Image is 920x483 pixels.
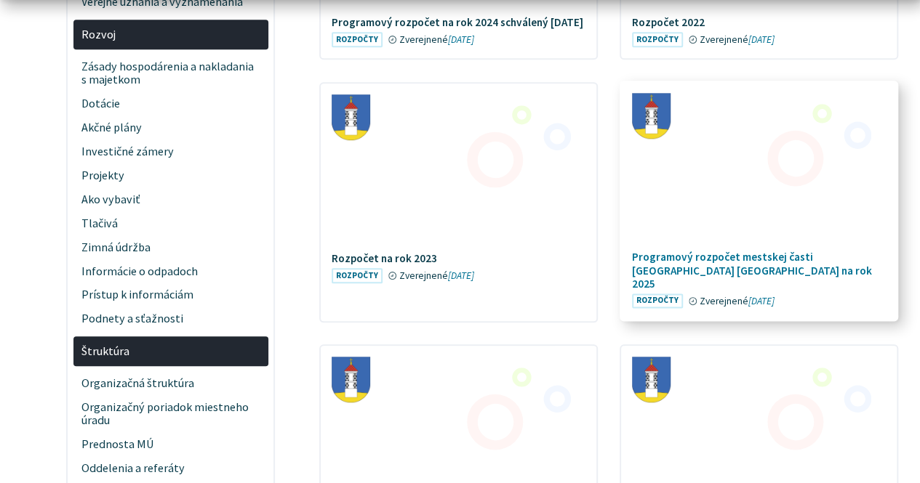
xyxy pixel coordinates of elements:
a: Projekty [73,163,268,187]
span: Organizačná štruktúra [81,372,260,396]
span: Rozvoj [81,23,260,46]
span: Rozpočty [332,268,383,283]
span: Zverejnené [700,33,775,46]
span: Investičné zámery [81,139,260,163]
span: Prístup k informáciám [81,283,260,307]
a: Akčné plány [73,115,268,139]
span: Organizačný poriadok miestneho úradu [81,395,260,432]
a: Zimná údržba [73,235,268,259]
h4: Rozpočet 2022 [632,16,885,29]
span: Projekty [81,163,260,187]
em: [DATE] [748,295,775,307]
span: Zverejnené [399,269,474,282]
span: Zásady hospodárenia a nakladania s majetkom [81,55,260,92]
a: Ako vybaviť [73,187,268,211]
span: Ako vybaviť [81,187,260,211]
em: [DATE] [448,269,474,282]
a: Organizačná štruktúra [73,372,268,396]
span: Zverejnené [700,295,775,307]
a: Rozpočet na rok 2023 Rozpočty Zverejnené[DATE] [321,84,596,295]
a: Tlačivá [73,211,268,235]
a: Informácie o odpadoch [73,259,268,283]
span: Oddelenia a referáty [81,456,260,480]
a: Dotácie [73,92,268,115]
h4: Programový rozpočet mestskej časti [GEOGRAPHIC_DATA] [GEOGRAPHIC_DATA] na rok 2025 [632,251,885,291]
span: Rozpočty [332,32,383,47]
a: Prístup k informáciám [73,283,268,307]
a: Programový rozpočet mestskej časti [GEOGRAPHIC_DATA] [GEOGRAPHIC_DATA] na rok 2025 Rozpočty Zvere... [621,82,897,320]
a: Oddelenia a referáty [73,456,268,480]
a: Rozvoj [73,20,268,49]
span: Zimná údržba [81,235,260,259]
a: Investičné zámery [73,139,268,163]
span: Prednosta MÚ [81,432,260,456]
span: Tlačivá [81,211,260,235]
a: Prednosta MÚ [73,432,268,456]
span: Informácie o odpadoch [81,259,260,283]
a: Podnety a sťažnosti [73,307,268,331]
span: Dotácie [81,92,260,115]
em: [DATE] [748,33,775,46]
span: Štruktúra [81,339,260,363]
span: Rozpočty [632,293,683,309]
span: Podnety a sťažnosti [81,307,260,331]
em: [DATE] [448,33,474,46]
h4: Rozpočet na rok 2023 [332,252,585,265]
a: Organizačný poriadok miestneho úradu [73,395,268,432]
span: Rozpočty [632,32,683,47]
span: Akčné plány [81,115,260,139]
h4: Programový rozpočet na rok 2024 schválený [DATE] [332,16,585,29]
a: Zásady hospodárenia a nakladania s majetkom [73,55,268,92]
a: Štruktúra [73,336,268,366]
span: Zverejnené [399,33,474,46]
